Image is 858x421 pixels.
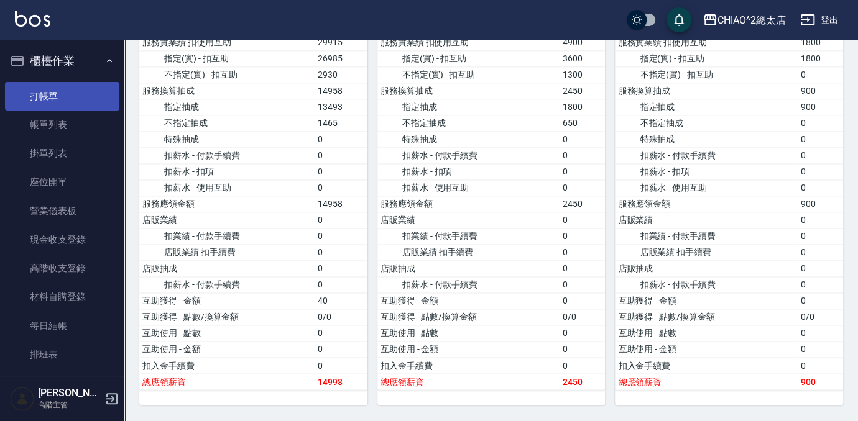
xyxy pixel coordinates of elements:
td: 0 [797,115,843,131]
td: 扣入金手續費 [377,357,560,373]
button: 櫃檯作業 [5,45,119,77]
td: 店販抽成 [377,260,560,276]
a: 營業儀表板 [5,197,119,225]
td: 0 [560,260,606,276]
td: 40 [315,292,367,309]
td: 0 [315,325,367,341]
td: 0/0 [560,309,606,325]
td: 扣業績 - 付款手續費 [377,228,560,244]
a: 座位開單 [5,168,119,196]
td: 扣業績 - 付款手續費 [615,228,797,244]
td: 互助使用 - 點數 [377,325,560,341]
td: 扣薪水 - 扣項 [139,163,315,179]
td: 0 [560,179,606,196]
td: 4900 [560,34,606,50]
td: 店販業績 扣手續費 [139,244,315,260]
td: 扣薪水 - 扣項 [377,163,560,179]
td: 1800 [797,34,843,50]
a: 高階收支登錄 [5,254,119,283]
td: 服務換算抽成 [615,83,797,99]
td: 0/0 [797,309,843,325]
td: 指定抽成 [377,99,560,115]
td: 0 [560,325,606,341]
td: 互助獲得 - 點數/換算金額 [377,309,560,325]
a: 每日結帳 [5,312,119,340]
td: 0 [797,66,843,83]
td: 指定(實) - 扣互助 [615,50,797,66]
td: 1465 [315,115,367,131]
button: save [667,7,691,32]
td: 服務換算抽成 [139,83,315,99]
td: 互助使用 - 點數 [615,325,797,341]
td: 互助使用 - 點數 [139,325,315,341]
td: 扣薪水 - 使用互助 [377,179,560,196]
td: 扣薪水 - 付款手續費 [615,147,797,163]
td: 0/0 [315,309,367,325]
td: 900 [797,99,843,115]
a: 掛單列表 [5,139,119,168]
td: 特殊抽成 [377,131,560,147]
td: 0 [315,179,367,196]
td: 0 [560,341,606,357]
a: 現金收支登錄 [5,225,119,254]
td: 650 [560,115,606,131]
td: 0 [315,131,367,147]
td: 0 [315,212,367,228]
td: 服務應領金額 [615,196,797,212]
td: 扣薪水 - 付款手續費 [377,147,560,163]
td: 店販業績 扣手續費 [615,244,797,260]
td: 2930 [315,66,367,83]
td: 0 [560,147,606,163]
td: 扣薪水 - 付款手續費 [377,276,560,292]
td: 13493 [315,99,367,115]
td: 不指定(實) - 扣互助 [615,66,797,83]
td: 扣薪水 - 付款手續費 [615,276,797,292]
td: 店販抽成 [615,260,797,276]
td: 0 [315,163,367,179]
td: 0 [797,163,843,179]
td: 服務實業績 扣使用互助 [377,34,560,50]
td: 指定(實) - 扣互助 [377,50,560,66]
td: 1300 [560,66,606,83]
td: 不指定抽成 [139,115,315,131]
td: 店販抽成 [139,260,315,276]
td: 900 [797,83,843,99]
td: 互助獲得 - 金額 [615,292,797,309]
td: 總應領薪資 [139,373,315,389]
td: 指定抽成 [139,99,315,115]
td: 29915 [315,34,367,50]
td: 0 [315,276,367,292]
a: 材料自購登錄 [5,283,119,311]
td: 2450 [560,83,606,99]
td: 扣入金手續費 [615,357,797,373]
td: 900 [797,373,843,389]
td: 0 [797,357,843,373]
td: 1800 [560,99,606,115]
td: 3600 [560,50,606,66]
td: 0 [797,179,843,196]
td: 0 [560,292,606,309]
h5: [PERSON_NAME] [38,387,101,399]
td: 不指定抽成 [615,115,797,131]
td: 0 [797,244,843,260]
td: 扣薪水 - 使用互助 [139,179,315,196]
td: 不指定抽成 [377,115,560,131]
td: 0 [560,131,606,147]
td: 服務應領金額 [377,196,560,212]
td: 0 [797,212,843,228]
td: 服務實業績 扣使用互助 [139,34,315,50]
td: 0 [560,276,606,292]
td: 不指定(實) - 扣互助 [139,66,315,83]
td: 店販業績 [377,212,560,228]
td: 指定抽成 [615,99,797,115]
button: CHIAO^2總太店 [698,7,791,33]
td: 0 [315,341,367,357]
a: 打帳單 [5,82,119,111]
a: 帳單列表 [5,111,119,139]
td: 特殊抽成 [139,131,315,147]
img: Person [10,386,35,411]
td: 扣薪水 - 付款手續費 [139,276,315,292]
td: 0 [315,260,367,276]
td: 扣薪水 - 付款手續費 [139,147,315,163]
td: 0 [315,244,367,260]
